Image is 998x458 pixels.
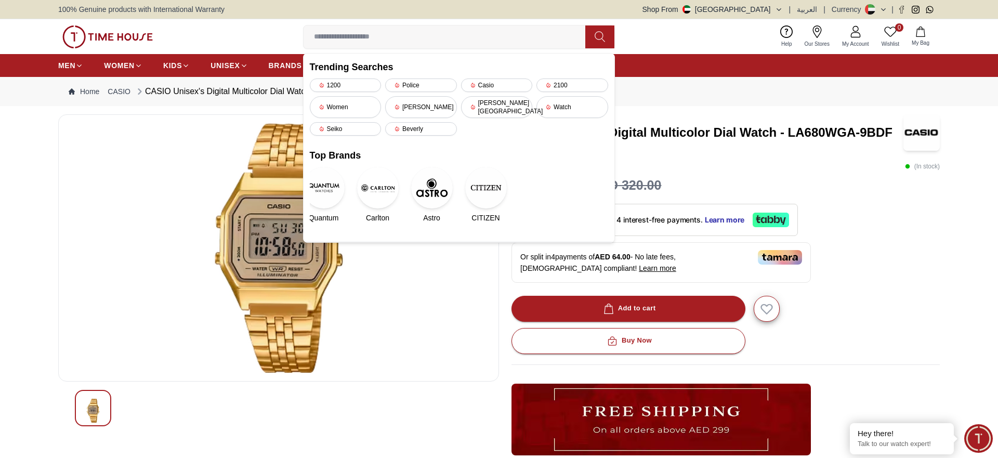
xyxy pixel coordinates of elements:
div: Buy Now [605,335,652,347]
a: CASIO [108,86,130,97]
a: MEN [58,56,83,75]
img: CASIO Unisex's Digital Multicolor Dial Watch - LA680WGA-9BDF [67,123,490,373]
img: ... [511,384,811,455]
div: [PERSON_NAME][GEOGRAPHIC_DATA] [461,96,533,118]
a: CarltonCarlton [364,167,392,223]
span: 0 [895,23,903,32]
h2: Top Brands [310,148,608,163]
span: BRANDS [269,60,302,71]
div: Police [385,78,457,92]
a: Whatsapp [926,6,934,14]
div: CASIO Unisex's Digital Multicolor Dial Watch - LA680WGA-9BDF [135,85,385,98]
span: 100% Genuine products with International Warranty [58,4,225,15]
button: العربية [797,4,817,15]
h3: CASIO Unisex's Digital Multicolor Dial Watch - LA680WGA-9BDF [511,124,903,141]
span: UNISEX [211,60,240,71]
p: Talk to our watch expert! [858,440,946,449]
span: | [789,4,791,15]
a: WOMEN [104,56,142,75]
a: KIDS [163,56,190,75]
div: Chat Widget [964,424,993,453]
a: Instagram [912,6,920,14]
p: ( In stock ) [905,161,940,172]
span: My Account [838,40,873,48]
a: QuantumQuantum [310,167,338,223]
span: MEN [58,60,75,71]
a: Our Stores [798,23,836,50]
span: | [823,4,825,15]
img: CASIO Unisex's Digital Multicolor Dial Watch - LA680WGA-9BDF [84,399,102,423]
span: Help [777,40,796,48]
a: CITIZENCITIZEN [472,167,500,223]
span: Wishlist [877,40,903,48]
a: BRANDS [269,56,302,75]
img: Astro [411,167,453,208]
div: Or split in 4 payments of - No late fees, [DEMOGRAPHIC_DATA] compliant! [511,242,811,283]
a: UNISEX [211,56,247,75]
button: Add to cart [511,296,745,322]
span: Learn more [639,264,676,272]
div: Hey there! [858,428,946,439]
span: WOMEN [104,60,135,71]
a: Help [775,23,798,50]
div: Beverly [385,122,457,136]
img: ... [62,25,153,48]
img: CITIZEN [465,167,507,208]
div: Add to cart [601,303,656,315]
img: Tamara [758,250,802,265]
a: Facebook [898,6,905,14]
span: AED 64.00 [595,253,630,261]
button: My Bag [905,24,936,49]
div: Currency [832,4,865,15]
a: AstroAstro [418,167,446,223]
img: Carlton [357,167,399,208]
nav: Breadcrumb [58,77,940,106]
span: Astro [423,213,440,223]
div: 2100 [536,78,608,92]
div: 1200 [310,78,382,92]
div: Women [310,96,382,118]
button: Shop From[GEOGRAPHIC_DATA] [642,4,783,15]
h3: AED 320.00 [590,176,661,195]
button: Buy Now [511,328,745,354]
img: Quantum [303,167,345,208]
div: Seiko [310,122,382,136]
span: Carlton [366,213,389,223]
img: CASIO Unisex's Digital Multicolor Dial Watch - LA680WGA-9BDF [903,114,940,151]
span: Quantum [309,213,339,223]
h2: Trending Searches [310,60,608,74]
span: | [891,4,894,15]
div: Casio [461,78,533,92]
div: Watch [536,96,608,118]
div: [PERSON_NAME] [385,96,457,118]
img: United Arab Emirates [682,5,691,14]
span: Our Stores [800,40,834,48]
span: My Bag [908,39,934,47]
a: Home [69,86,99,97]
a: 0Wishlist [875,23,905,50]
span: CITIZEN [471,213,500,223]
span: KIDS [163,60,182,71]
